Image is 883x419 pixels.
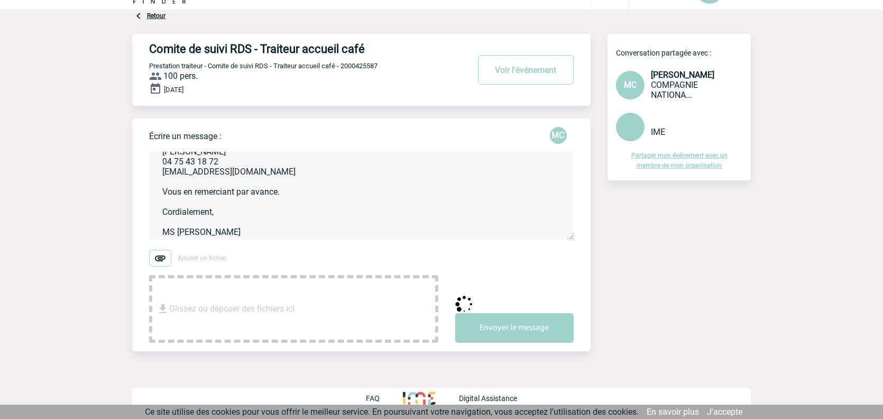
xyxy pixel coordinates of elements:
[149,62,378,70] span: Prestation traiteur - Comite de suivi RDS - Traiteur accueil café - 2000425587
[157,303,169,315] img: file_download.svg
[455,313,574,343] button: Envoyer le message
[169,283,295,335] span: Glissez ou déposer des fichiers ici
[366,393,403,403] a: FAQ
[149,42,437,56] h4: Comite de suivi RDS - Traiteur accueil café
[149,131,222,141] p: Écrire un message :
[707,407,742,417] a: J'accepte
[147,12,165,20] a: Retour
[164,86,183,94] span: [DATE]
[651,70,714,80] span: [PERSON_NAME]
[651,80,698,100] span: COMPAGNIE NATIONALE DU RHONE
[624,80,637,90] span: MC
[651,127,665,137] span: IME
[145,407,639,417] span: Ce site utilise des cookies pour vous offrir le meilleur service. En poursuivant votre navigation...
[550,127,567,144] p: MC
[403,392,436,405] img: http://www.idealmeetingsevents.fr/
[616,49,751,57] p: Conversation partagée avec :
[550,127,567,144] div: Marie-Stéphanie CHEVILLARD
[647,407,699,417] a: En savoir plus
[366,394,380,403] p: FAQ
[631,152,728,169] a: Partager mon événement avec un membre de mon organisation
[163,71,198,81] span: 100 pers.
[478,55,574,85] button: Voir l'événement
[178,254,226,262] span: Ajouter un fichier
[459,394,517,403] p: Digital Assistance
